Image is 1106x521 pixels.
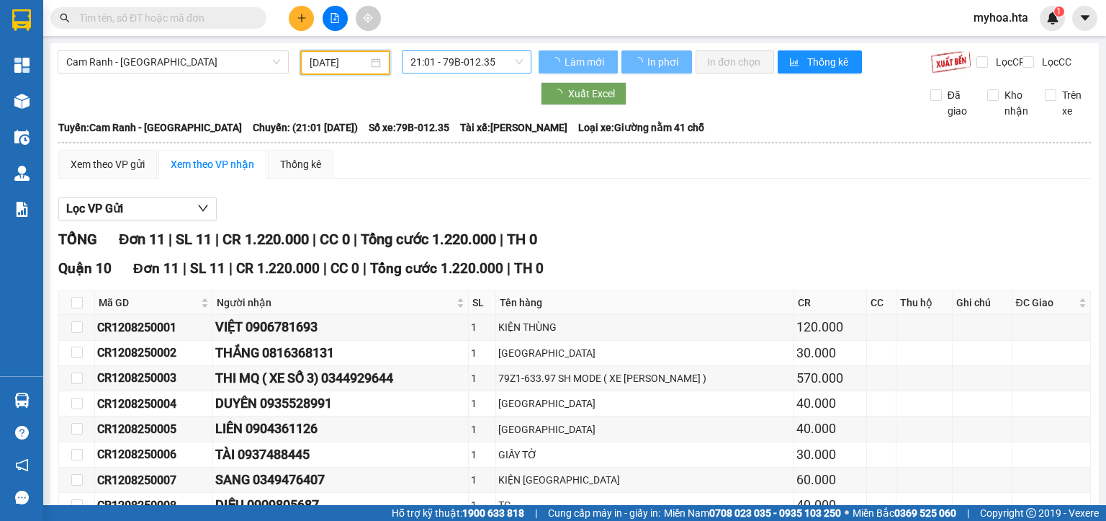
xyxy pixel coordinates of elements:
[471,422,493,437] div: 1
[962,9,1040,27] span: myhoa.hta
[550,57,562,67] span: loading
[999,87,1034,119] span: Kho nhận
[853,505,956,521] span: Miền Bắc
[496,291,794,315] th: Tên hàng
[95,417,213,442] td: CR1208250005
[548,505,660,521] span: Cung cấp máy in - giấy in:
[664,505,841,521] span: Miền Nam
[1079,12,1092,25] span: caret-down
[99,295,198,311] span: Mã GD
[215,317,467,337] div: VIỆT 0906781693
[354,231,357,248] span: |
[58,197,217,221] button: Lọc VP Gửi
[471,345,493,361] div: 1
[95,468,213,493] td: CR1208250007
[197,202,209,214] span: down
[1054,6,1064,17] sup: 1
[215,393,467,414] div: DUYÊN 0935528991
[894,507,956,519] strong: 0369 525 060
[95,391,213,417] td: CR1208250004
[97,496,210,515] div: CR1208250008
[215,419,467,439] div: LIÊN 0904361126
[796,470,864,490] div: 60.000
[796,495,864,515] div: 40.000
[1072,6,1097,31] button: caret-down
[361,231,496,248] span: Tổng cước 1.220.000
[331,260,359,277] span: CC 0
[498,396,791,411] div: [GEOGRAPHIC_DATA]
[12,9,31,31] img: logo-vxr
[97,344,210,362] div: CR1208250002
[796,317,864,337] div: 120.000
[498,370,791,386] div: 79Z1-633.97 SH MODE ( XE [PERSON_NAME] )
[215,495,467,515] div: DIỆU 0909805687
[95,366,213,391] td: CR1208250003
[133,260,179,277] span: Đơn 11
[60,13,70,23] span: search
[942,87,977,119] span: Đã giao
[176,231,212,248] span: SL 11
[778,50,862,74] button: bar-chartThống kê
[280,156,321,172] div: Thống kê
[471,319,493,335] div: 1
[79,10,249,26] input: Tìm tên, số ĐT hoặc mã đơn
[565,54,606,70] span: Làm mới
[514,260,544,277] span: TH 0
[58,231,97,248] span: TỔNG
[471,396,493,411] div: 1
[95,315,213,340] td: CR1208250001
[930,50,971,74] img: 9k=
[539,50,618,74] button: Làm mới
[500,231,503,248] span: |
[507,231,537,248] span: TH 0
[363,260,367,277] span: |
[789,57,801,68] span: bar-chart
[171,156,254,172] div: Xem theo VP nhận
[66,51,280,73] span: Cam Ranh - Sài Gòn
[215,231,219,248] span: |
[471,472,493,488] div: 1
[498,447,791,463] div: GIẤY TỜ
[97,319,210,337] div: CR1208250001
[369,120,449,135] span: Số xe: 79B-012.35
[1056,87,1092,119] span: Trên xe
[867,291,896,315] th: CC
[552,89,568,99] span: loading
[14,130,30,145] img: warehouse-icon
[471,370,493,386] div: 1
[14,94,30,109] img: warehouse-icon
[460,120,567,135] span: Tài xế: [PERSON_NAME]
[807,54,850,70] span: Thống kê
[330,13,340,23] span: file-add
[66,200,123,218] span: Lọc VP Gửi
[310,55,367,71] input: 12/08/2025
[58,260,112,277] span: Quận 10
[323,6,348,31] button: file-add
[356,6,381,31] button: aim
[1016,295,1076,311] span: ĐC Giao
[313,231,316,248] span: |
[535,505,537,521] span: |
[796,393,864,414] div: 40.000
[541,82,626,105] button: Xuất Excel
[967,505,969,521] span: |
[320,231,350,248] span: CC 0
[845,510,849,516] span: ⚪️
[15,426,29,440] span: question-circle
[97,369,210,387] div: CR1208250003
[796,419,864,439] div: 40.000
[1046,12,1059,25] img: icon-new-feature
[696,50,774,74] button: In đơn chọn
[222,231,309,248] span: CR 1.220.000
[95,341,213,366] td: CR1208250002
[215,470,467,490] div: SANG 0349476407
[1056,6,1061,17] span: 1
[796,343,864,363] div: 30.000
[498,422,791,437] div: [GEOGRAPHIC_DATA]
[953,291,1012,315] th: Ghi chú
[217,295,454,311] span: Người nhận
[990,54,1028,70] span: Lọc CR
[14,58,30,73] img: dashboard-icon
[896,291,953,315] th: Thu hộ
[236,260,320,277] span: CR 1.220.000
